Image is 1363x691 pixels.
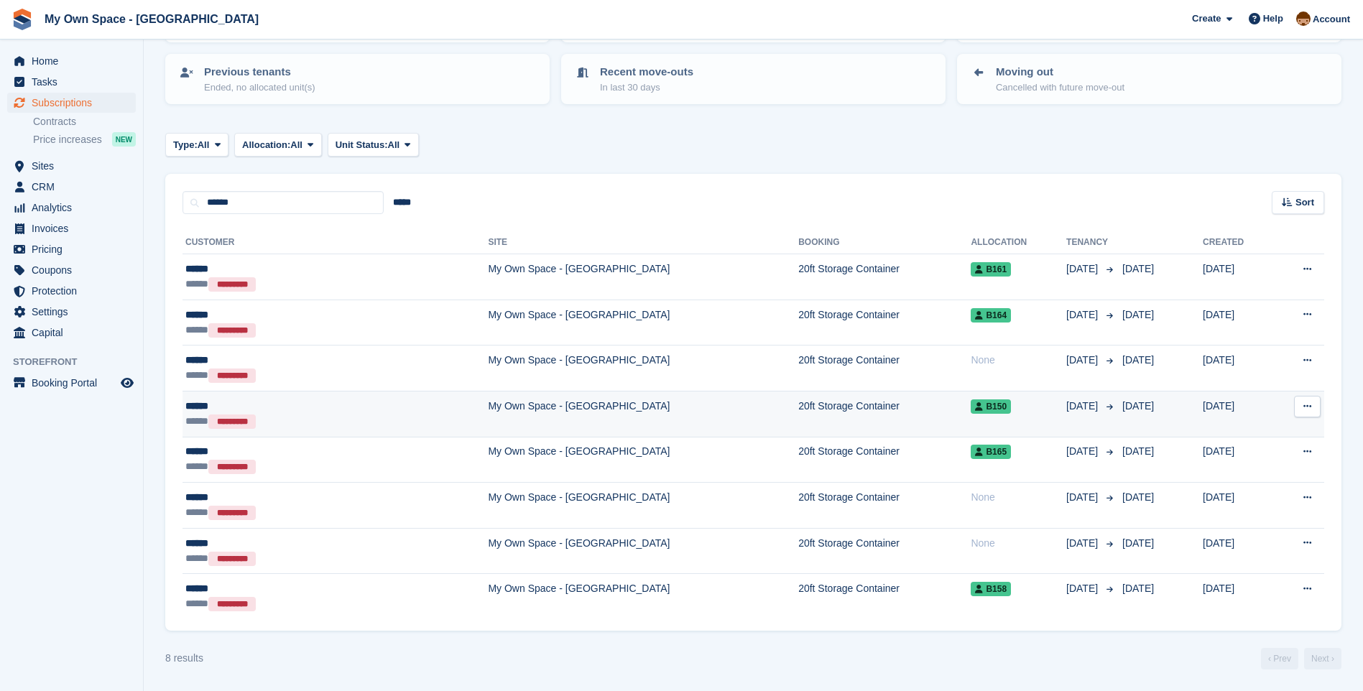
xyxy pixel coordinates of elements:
span: B161 [971,262,1011,277]
span: Subscriptions [32,93,118,113]
span: B150 [971,399,1011,414]
span: [DATE] [1066,581,1101,596]
span: B158 [971,582,1011,596]
span: Price increases [33,133,102,147]
span: [DATE] [1066,490,1101,505]
td: My Own Space - [GEOGRAPHIC_DATA] [488,528,798,574]
span: Analytics [32,198,118,218]
th: Site [488,231,798,254]
a: menu [7,72,136,92]
td: My Own Space - [GEOGRAPHIC_DATA] [488,437,798,483]
div: None [971,353,1066,368]
td: My Own Space - [GEOGRAPHIC_DATA] [488,483,798,529]
td: My Own Space - [GEOGRAPHIC_DATA] [488,391,798,437]
td: [DATE] [1203,528,1272,574]
th: Customer [182,231,488,254]
span: Booking Portal [32,373,118,393]
span: [DATE] [1122,583,1154,594]
th: Created [1203,231,1272,254]
img: stora-icon-8386f47178a22dfd0bd8f6a31ec36ba5ce8667c1dd55bd0f319d3a0aa187defe.svg [11,9,33,30]
div: NEW [112,132,136,147]
div: 8 results [165,651,203,666]
td: [DATE] [1203,345,1272,391]
td: 20ft Storage Container [798,345,971,391]
p: Recent move-outs [600,64,693,80]
td: 20ft Storage Container [798,437,971,483]
span: Storefront [13,355,143,369]
a: menu [7,218,136,238]
span: [DATE] [1066,444,1101,459]
a: menu [7,93,136,113]
span: All [388,138,400,152]
span: Sites [32,156,118,176]
span: [DATE] [1122,400,1154,412]
p: In last 30 days [600,80,693,95]
span: Unit Status: [336,138,388,152]
a: menu [7,177,136,197]
button: Type: All [165,133,228,157]
a: Previous [1261,648,1298,669]
span: Capital [32,323,118,343]
span: Account [1313,12,1350,27]
span: All [198,138,210,152]
a: My Own Space - [GEOGRAPHIC_DATA] [39,7,264,31]
p: Moving out [996,64,1124,80]
td: [DATE] [1203,300,1272,345]
a: Recent move-outs In last 30 days [563,55,944,103]
a: menu [7,373,136,393]
td: My Own Space - [GEOGRAPHIC_DATA] [488,254,798,300]
span: [DATE] [1066,307,1101,323]
th: Allocation [971,231,1066,254]
span: [DATE] [1066,261,1101,277]
span: All [290,138,302,152]
th: Tenancy [1066,231,1117,254]
span: [DATE] [1122,537,1154,549]
nav: Page [1258,648,1344,669]
a: menu [7,156,136,176]
p: Previous tenants [204,64,315,80]
span: Home [32,51,118,71]
td: 20ft Storage Container [798,574,971,619]
td: 20ft Storage Container [798,254,971,300]
td: 20ft Storage Container [798,300,971,345]
td: 20ft Storage Container [798,391,971,437]
a: menu [7,302,136,322]
span: B165 [971,445,1011,459]
a: Moving out Cancelled with future move-out [958,55,1340,103]
td: 20ft Storage Container [798,528,971,574]
a: menu [7,260,136,280]
td: My Own Space - [GEOGRAPHIC_DATA] [488,574,798,619]
button: Allocation: All [234,133,322,157]
span: Tasks [32,72,118,92]
a: Previous tenants Ended, no allocated unit(s) [167,55,548,103]
span: Protection [32,281,118,301]
td: My Own Space - [GEOGRAPHIC_DATA] [488,300,798,345]
span: [DATE] [1066,399,1101,414]
span: Type: [173,138,198,152]
td: 20ft Storage Container [798,483,971,529]
a: menu [7,198,136,218]
td: My Own Space - [GEOGRAPHIC_DATA] [488,345,798,391]
td: [DATE] [1203,574,1272,619]
p: Ended, no allocated unit(s) [204,80,315,95]
a: Price increases NEW [33,131,136,147]
span: B164 [971,308,1011,323]
div: None [971,490,1066,505]
td: [DATE] [1203,254,1272,300]
a: menu [7,323,136,343]
td: [DATE] [1203,483,1272,529]
a: menu [7,51,136,71]
span: Allocation: [242,138,290,152]
a: menu [7,281,136,301]
td: [DATE] [1203,437,1272,483]
div: None [971,536,1066,551]
span: Invoices [32,218,118,238]
span: [DATE] [1122,445,1154,457]
span: Help [1263,11,1283,26]
span: CRM [32,177,118,197]
a: menu [7,239,136,259]
img: Paula Harris [1296,11,1311,26]
span: [DATE] [1122,263,1154,274]
span: [DATE] [1066,353,1101,368]
span: Pricing [32,239,118,259]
